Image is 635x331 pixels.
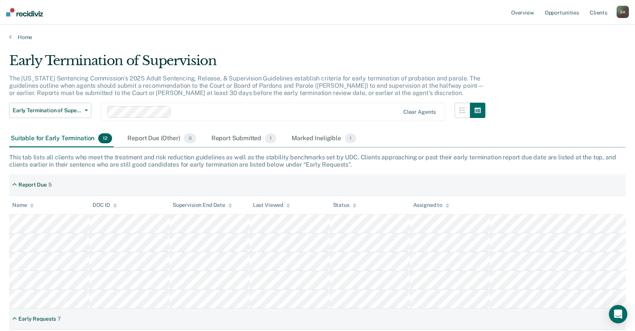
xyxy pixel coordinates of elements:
[6,8,43,16] img: Recidiviz
[210,130,278,147] div: Report Submitted1
[253,202,290,208] div: Last Viewed
[265,133,276,143] span: 1
[92,202,117,208] div: DOC ID
[18,316,56,322] div: Early Requests
[403,109,436,115] div: Clear agents
[12,202,34,208] div: Name
[9,103,91,118] button: Early Termination of Supervision
[9,313,64,325] div: Early Requests7
[9,130,114,147] div: Suitable for Early Termination12
[413,202,449,208] div: Assigned to
[173,202,232,208] div: Supervision End Date
[98,133,112,143] span: 12
[609,305,627,323] div: Open Intercom Messenger
[58,316,61,322] div: 7
[9,179,55,191] div: Report Due5
[333,202,356,208] div: Status
[9,154,626,168] div: This tab lists all clients who meet the treatment and risk reduction guidelines as well as the st...
[617,6,629,18] div: S A
[18,182,47,188] div: Report Due
[126,130,197,147] div: Report Due (Other)0
[13,107,82,114] span: Early Termination of Supervision
[617,6,629,18] button: SA
[184,133,196,143] span: 0
[9,53,485,75] div: Early Termination of Supervision
[48,182,52,188] div: 5
[290,130,358,147] div: Marked Ineligible1
[9,34,626,41] a: Home
[9,75,484,97] p: The [US_STATE] Sentencing Commission’s 2025 Adult Sentencing, Release, & Supervision Guidelines e...
[345,133,356,143] span: 1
